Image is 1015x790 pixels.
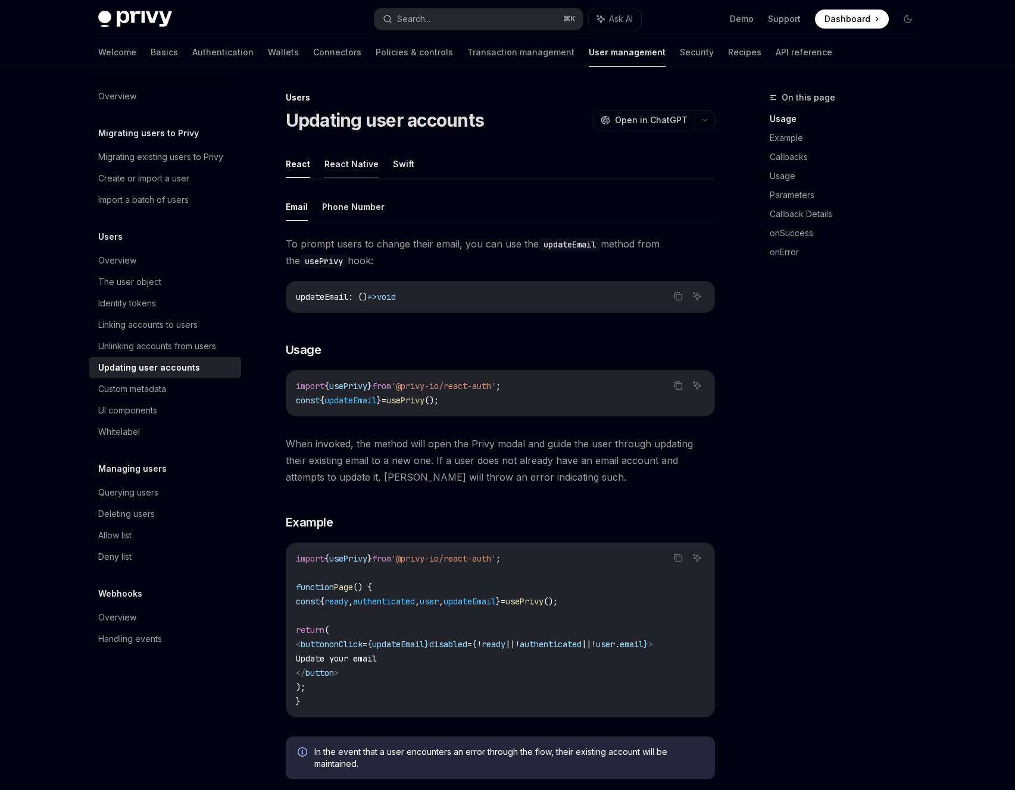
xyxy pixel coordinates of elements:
[89,336,241,357] a: Unlinking accounts from users
[320,596,324,607] span: {
[689,378,705,393] button: Ask AI
[98,150,223,164] div: Migrating existing users to Privy
[98,11,172,27] img: dark logo
[689,550,705,566] button: Ask AI
[296,596,320,607] span: const
[98,318,198,332] div: Linking accounts to users
[320,395,324,406] span: {
[89,628,241,650] a: Handling events
[353,596,415,607] span: authenticated
[89,86,241,107] a: Overview
[593,110,695,130] button: Open in ChatGPT
[98,550,132,564] div: Deny list
[296,653,377,664] span: Update your email
[397,12,430,26] div: Search...
[296,553,324,564] span: import
[296,582,334,592] span: function
[296,682,305,692] span: );
[296,291,348,302] span: updateEmail
[374,8,583,30] button: Search...⌘K
[377,395,382,406] span: }
[501,596,505,607] span: =
[98,296,156,311] div: Identity tokens
[296,667,305,678] span: </
[98,403,157,418] div: UI components
[589,8,641,30] button: Ask AI
[367,553,372,564] span: }
[482,639,505,650] span: ready
[429,639,467,650] span: disabled
[770,186,927,205] a: Parameters
[329,639,363,650] span: onClick
[615,114,688,126] span: Open in ChatGPT
[372,553,391,564] span: from
[314,746,703,770] span: In the event that a user encounters an error through the flow, their existing account will be mai...
[609,13,633,25] span: Ask AI
[89,293,241,314] a: Identity tokens
[296,381,324,391] span: import
[329,553,367,564] span: usePrivy
[296,625,324,635] span: return
[286,236,715,269] span: To prompt users to change their email, you can use the method from the hook:
[89,250,241,271] a: Overview
[286,514,333,531] span: Example
[363,639,367,650] span: =
[98,193,189,207] div: Import a batch of users
[98,339,216,353] div: Unlinking accounts from users
[615,639,620,650] span: .
[770,109,927,128] a: Usage
[376,38,453,67] a: Policies & controls
[520,639,582,650] span: authenticated
[776,38,832,67] a: API reference
[89,314,241,336] a: Linking accounts to users
[286,92,715,104] div: Users
[98,89,136,104] div: Overview
[770,148,927,167] a: Callbacks
[286,193,308,221] button: Email
[348,291,367,302] span: : ()
[648,639,653,650] span: >
[515,639,520,650] span: !
[98,275,161,289] div: The user object
[286,341,321,358] span: Usage
[372,381,391,391] span: from
[324,625,329,635] span: (
[296,639,301,650] span: <
[424,639,429,650] span: }
[589,38,666,67] a: User management
[89,168,241,189] a: Create or import a user
[98,485,158,500] div: Querying users
[305,667,334,678] span: button
[98,253,136,268] div: Overview
[472,639,477,650] span: {
[348,596,353,607] span: ,
[89,271,241,293] a: The user object
[444,596,496,607] span: updateEmail
[301,639,329,650] span: button
[689,289,705,304] button: Ask AI
[353,582,372,592] span: () {
[98,230,123,244] h5: Users
[620,639,644,650] span: email
[89,421,241,443] a: Whitelabel
[324,395,377,406] span: updateEmail
[563,14,576,24] span: ⌘ K
[467,38,574,67] a: Transaction management
[286,435,715,485] span: When invoked, the method will open the Privy modal and guide the user through updating their exis...
[496,596,501,607] span: }
[382,395,386,406] span: =
[286,109,485,131] h1: Updating user accounts
[98,587,142,601] h5: Webhooks
[89,357,241,378] a: Updating user accounts
[98,462,167,476] h5: Managing users
[89,146,241,168] a: Migrating existing users to Privy
[98,528,132,543] div: Allow list
[268,38,299,67] a: Wallets
[825,13,870,25] span: Dashboard
[670,378,686,393] button: Copy the contents from the code block
[89,607,241,628] a: Overview
[89,503,241,525] a: Deleting users
[496,553,501,564] span: ;
[477,639,482,650] span: !
[770,243,927,262] a: onError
